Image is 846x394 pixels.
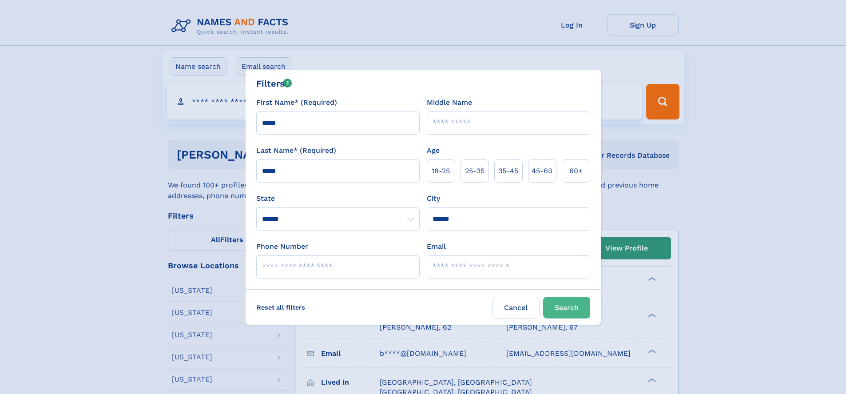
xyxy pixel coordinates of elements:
[427,241,446,252] label: Email
[256,193,420,204] label: State
[427,145,440,156] label: Age
[256,145,336,156] label: Last Name* (Required)
[498,166,518,176] span: 35‑45
[532,166,552,176] span: 45‑60
[251,297,311,318] label: Reset all filters
[256,77,292,90] div: Filters
[493,297,540,318] label: Cancel
[427,193,440,204] label: City
[465,166,485,176] span: 25‑35
[569,166,583,176] span: 60+
[432,166,450,176] span: 18‑25
[256,97,337,108] label: First Name* (Required)
[427,97,472,108] label: Middle Name
[256,241,308,252] label: Phone Number
[543,297,590,318] button: Search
